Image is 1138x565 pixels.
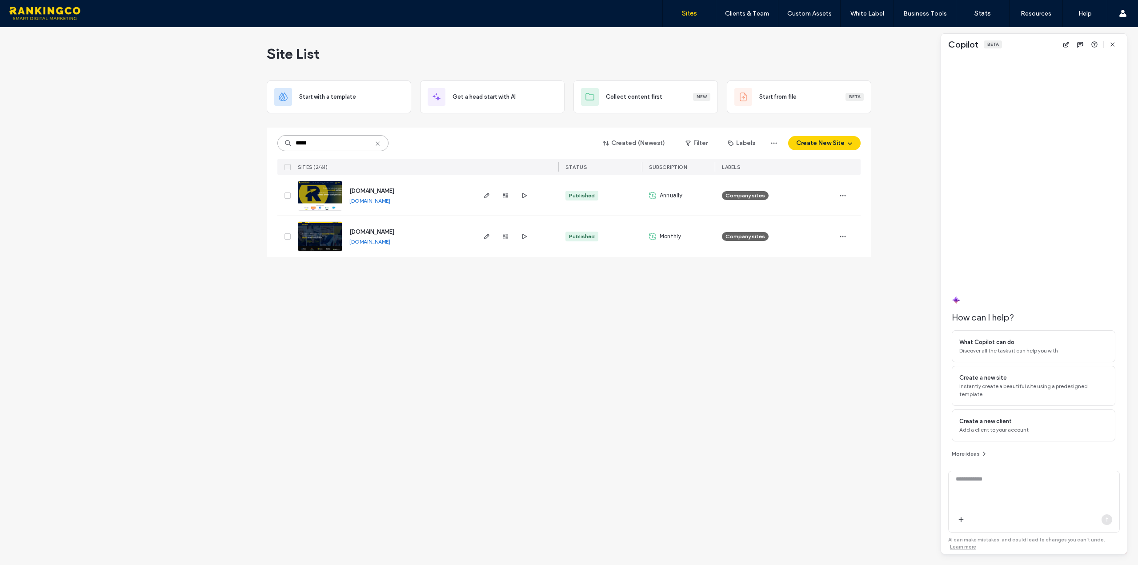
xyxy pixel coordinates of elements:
label: Stats [974,9,991,17]
label: Clients & Team [725,10,769,17]
span: Add a client to your account [959,426,1108,434]
span: How can I help? [952,312,1115,323]
span: Instantly create a beautiful site using a predesigned template [959,382,1108,398]
span: What Copilot can do [959,338,1014,347]
span: Company sites [725,192,765,200]
label: Business Tools [903,10,947,17]
span: Monthly [660,232,681,241]
button: Labels [720,136,763,150]
div: Start from fileBeta [727,80,871,113]
a: [DOMAIN_NAME] [349,197,390,204]
label: Resources [1021,10,1051,17]
div: Start with a template [267,80,411,113]
label: Help [1078,10,1092,17]
span: SUBSCRIPTION [649,164,687,170]
div: New [693,93,710,101]
label: Sites [682,9,697,17]
label: White Label [850,10,884,17]
a: [DOMAIN_NAME] [349,238,390,245]
span: Create a new site [959,373,1007,382]
button: More ideas [952,449,988,459]
span: Create a new client [959,417,1012,426]
span: Company sites [725,232,765,240]
span: Help [20,6,38,14]
span: Start from file [759,92,797,101]
span: LABELS [722,164,740,170]
div: Create a new siteInstantly create a beautiful site using a predesigned template [952,366,1115,406]
div: Get a head start with AI [420,80,565,113]
div: Collect content firstNew [573,80,718,113]
span: Discover all the tasks it can help you with [959,347,1108,355]
span: Annually [660,191,683,200]
a: [DOMAIN_NAME] [349,228,394,235]
div: Beta [845,93,864,101]
span: AI can make mistakes, and could lead to changes you can’t undo. [948,537,1105,550]
span: SITES (2/61) [298,164,328,170]
a: [DOMAIN_NAME] [349,188,394,194]
span: Start with a template [299,92,356,101]
span: Copilot [948,39,978,50]
button: Filter [677,136,717,150]
span: STATUS [565,164,587,170]
button: Create New Site [788,136,861,150]
span: Get a head start with AI [453,92,516,101]
button: Created (Newest) [595,136,673,150]
div: Published [569,232,595,240]
span: Site List [267,45,320,63]
div: What Copilot can doDiscover all the tasks it can help you with [952,330,1115,362]
div: Published [569,192,595,200]
div: Create a new clientAdd a client to your account [952,409,1115,441]
div: Beta [984,40,1002,48]
span: Collect content first [606,92,662,101]
a: Learn more [950,543,976,550]
label: Custom Assets [787,10,832,17]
